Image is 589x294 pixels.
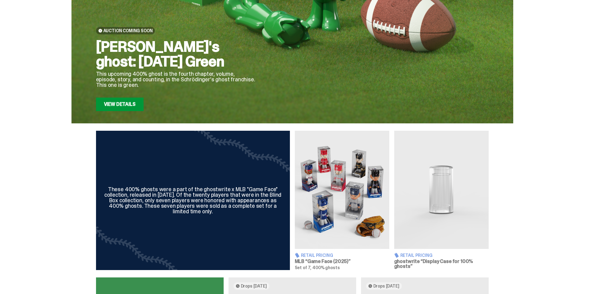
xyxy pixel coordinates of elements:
span: Retail Pricing [400,253,433,257]
h2: [PERSON_NAME]'s ghost: [DATE] Green [96,39,256,69]
a: Display Case for 100% ghosts Retail Pricing [394,131,489,270]
a: View Details [96,98,144,111]
a: Game Face (2025) Retail Pricing [295,131,389,270]
img: Game Face (2025) [295,131,389,249]
span: Drops [DATE] [373,284,399,288]
span: Auction Coming Soon [103,28,153,33]
span: Drops [DATE] [241,284,267,288]
p: This upcoming 400% ghost is the fourth chapter, volume, episode, story, and counting, in the Schr... [96,71,256,88]
div: These 400% ghosts were a part of the ghostwrite x MLB "Game Face" collection, released in [DATE].... [103,187,283,214]
img: Display Case for 100% ghosts [394,131,489,249]
span: Retail Pricing [301,253,333,257]
h3: MLB “Game Face (2025)” [295,259,389,264]
span: Set of 7, 400% ghosts [295,265,340,270]
h3: ghostwrite “Display Case for 100% ghosts” [394,259,489,269]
